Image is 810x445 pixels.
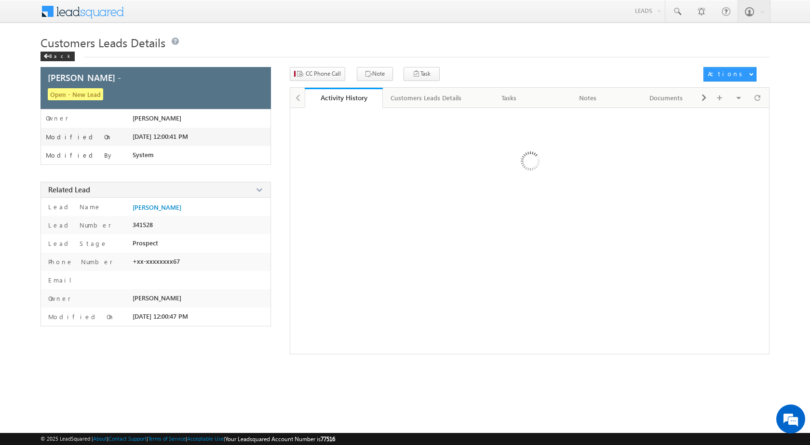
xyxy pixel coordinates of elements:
[133,221,153,229] span: 341528
[93,435,107,442] a: About
[187,435,224,442] a: Acceptable Use
[133,114,181,122] span: [PERSON_NAME]
[556,92,619,104] div: Notes
[133,151,154,159] span: System
[46,257,113,266] label: Phone Number
[40,434,335,444] span: © 2025 LeadSquared | | | | |
[46,276,79,284] label: Email
[321,435,335,443] span: 77516
[549,88,627,108] a: Notes
[357,67,393,81] button: Note
[383,88,470,108] a: Customers Leads Details
[703,67,756,81] button: Actions
[708,69,746,78] div: Actions
[470,88,549,108] a: Tasks
[133,257,180,265] span: +xx-xxxxxxxx67
[225,435,335,443] span: Your Leadsquared Account Number is
[40,52,75,61] div: Back
[148,435,186,442] a: Terms of Service
[478,92,540,104] div: Tasks
[305,88,383,108] a: Activity History
[48,88,103,100] span: Open - New Lead
[46,312,115,321] label: Modified On
[46,239,108,248] label: Lead Stage
[627,88,706,108] a: Documents
[480,113,580,213] img: Loading ...
[46,133,112,141] label: Modified On
[133,133,188,140] span: [DATE] 12:00:41 PM
[391,92,461,104] div: Customers Leads Details
[312,93,376,102] div: Activity History
[46,294,71,303] label: Owner
[46,151,114,159] label: Modified By
[290,67,345,81] button: CC Phone Call
[635,92,697,104] div: Documents
[40,35,165,50] span: Customers Leads Details
[48,73,121,82] span: [PERSON_NAME] -
[133,294,181,302] span: [PERSON_NAME]
[306,69,341,78] span: CC Phone Call
[46,221,111,229] label: Lead Number
[404,67,440,81] button: Task
[108,435,147,442] a: Contact Support
[46,202,101,211] label: Lead Name
[46,114,68,122] label: Owner
[133,239,158,247] span: Prospect
[48,185,90,194] span: Related Lead
[133,312,188,320] span: [DATE] 12:00:47 PM
[133,203,181,211] a: [PERSON_NAME]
